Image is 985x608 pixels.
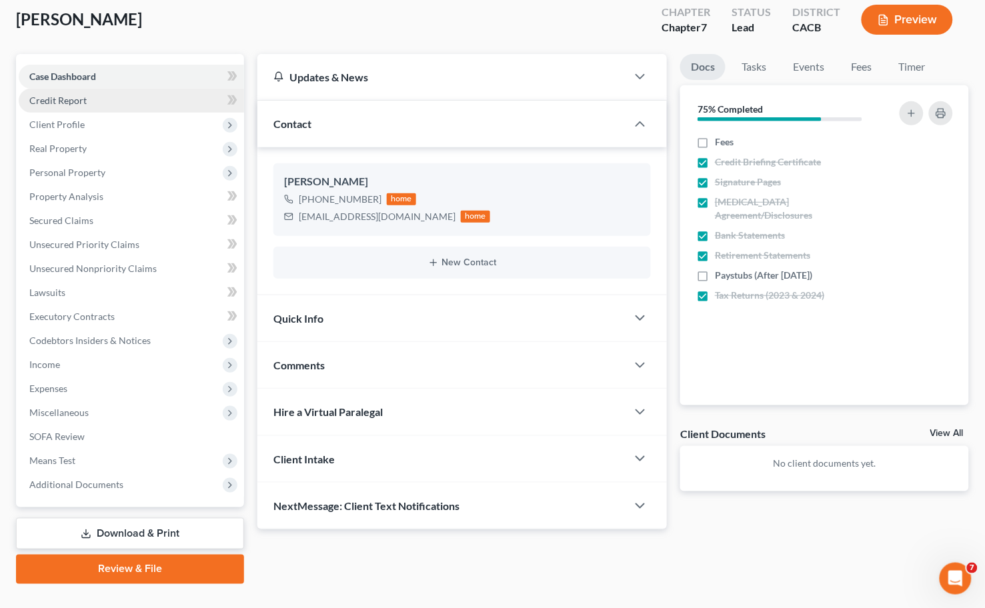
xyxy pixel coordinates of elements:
[715,175,781,189] span: Signature Pages
[19,89,244,113] a: Credit Report
[29,335,151,346] span: Codebtors Insiders & Notices
[16,9,142,29] span: [PERSON_NAME]
[715,229,785,242] span: Bank Statements
[29,359,60,370] span: Income
[273,359,325,371] span: Comments
[19,281,244,305] a: Lawsuits
[19,185,244,209] a: Property Analysis
[273,499,459,512] span: NextMessage: Client Text Notifications
[29,167,105,178] span: Personal Property
[731,54,777,80] a: Tasks
[29,239,139,250] span: Unsecured Priority Claims
[715,155,821,169] span: Credit Briefing Certificate
[29,71,96,82] span: Case Dashboard
[16,518,244,549] a: Download & Print
[273,117,311,130] span: Contact
[299,210,455,223] div: [EMAIL_ADDRESS][DOMAIN_NAME]
[792,5,840,20] div: District
[732,5,771,20] div: Status
[284,257,640,268] button: New Contact
[273,312,323,325] span: Quick Info
[715,249,810,262] span: Retirement Statements
[967,563,978,573] span: 7
[387,193,416,205] div: home
[29,455,75,466] span: Means Test
[715,269,812,282] span: Paystubs (After [DATE])
[29,431,85,442] span: SOFA Review
[273,405,383,418] span: Hire a Virtual Paralegal
[29,215,93,226] span: Secured Claims
[29,119,85,130] span: Client Profile
[680,427,766,441] div: Client Documents
[701,21,707,33] span: 7
[19,209,244,233] a: Secured Claims
[782,54,835,80] a: Events
[691,457,958,470] p: No client documents yet.
[19,65,244,89] a: Case Dashboard
[29,311,115,322] span: Executory Contracts
[715,195,886,222] span: [MEDICAL_DATA] Agreement/Disclosures
[29,407,89,418] span: Miscellaneous
[662,20,710,35] div: Chapter
[19,305,244,329] a: Executory Contracts
[29,263,157,274] span: Unsecured Nonpriority Claims
[19,425,244,449] a: SOFA Review
[284,174,640,190] div: [PERSON_NAME]
[732,20,771,35] div: Lead
[662,5,710,20] div: Chapter
[715,135,734,149] span: Fees
[792,20,840,35] div: CACB
[680,54,726,80] a: Docs
[29,95,87,106] span: Credit Report
[940,563,972,595] iframe: Intercom live chat
[19,257,244,281] a: Unsecured Nonpriority Claims
[29,143,87,154] span: Real Property
[461,211,490,223] div: home
[273,453,335,465] span: Client Intake
[29,383,67,394] span: Expenses
[299,193,381,206] div: [PHONE_NUMBER]
[29,191,103,202] span: Property Analysis
[29,287,65,298] span: Lawsuits
[29,479,123,490] span: Additional Documents
[888,54,936,80] a: Timer
[715,289,824,302] span: Tax Returns (2023 & 2024)
[19,233,244,257] a: Unsecured Priority Claims
[698,103,763,115] strong: 75% Completed
[862,5,953,35] button: Preview
[930,429,964,438] a: View All
[16,555,244,584] a: Review & File
[840,54,883,80] a: Fees
[273,70,611,84] div: Updates & News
